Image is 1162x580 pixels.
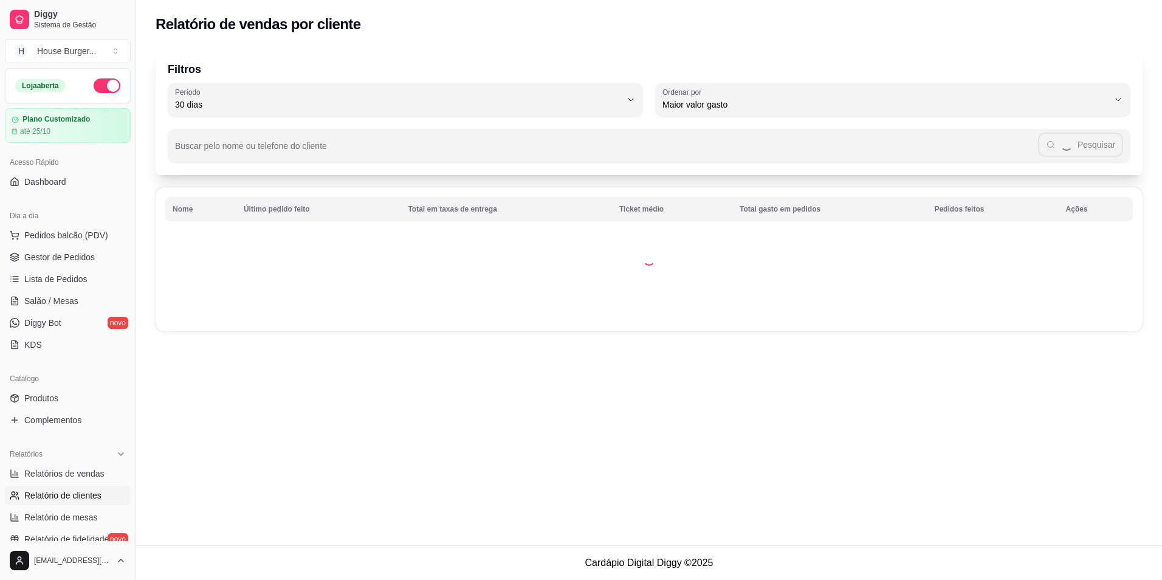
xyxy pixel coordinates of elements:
span: Complementos [24,414,81,426]
div: Catálogo [5,369,131,388]
div: House Burger ... [37,45,96,57]
span: Salão / Mesas [24,295,78,307]
span: Relatórios de vendas [24,468,105,480]
span: Sistema de Gestão [34,20,126,30]
button: Select a team [5,39,131,63]
span: Lista de Pedidos [24,273,88,285]
a: Dashboard [5,172,131,192]
span: Relatório de mesas [24,511,98,523]
a: Salão / Mesas [5,291,131,311]
label: Período [175,87,204,97]
a: Complementos [5,410,131,430]
a: Relatório de fidelidadenovo [5,530,131,549]
a: Diggy Botnovo [5,313,131,333]
span: 30 dias [175,98,621,111]
article: Plano Customizado [22,115,90,124]
span: Relatórios [10,449,43,459]
button: Período30 dias [168,83,643,117]
span: Produtos [24,392,58,404]
div: Acesso Rápido [5,153,131,172]
a: Relatório de clientes [5,486,131,505]
footer: Cardápio Digital Diggy © 2025 [136,545,1162,580]
a: Gestor de Pedidos [5,247,131,267]
div: Dia a dia [5,206,131,226]
a: Relatórios de vendas [5,464,131,483]
span: Relatório de clientes [24,489,101,502]
a: Lista de Pedidos [5,269,131,289]
span: Pedidos balcão (PDV) [24,229,108,241]
span: Diggy Bot [24,317,61,329]
p: Filtros [168,61,1130,78]
a: Plano Customizadoaté 25/10 [5,108,131,143]
a: DiggySistema de Gestão [5,5,131,34]
article: até 25/10 [20,126,50,136]
span: [EMAIL_ADDRESS][DOMAIN_NAME] [34,556,111,565]
input: Buscar pelo nome ou telefone do cliente [175,145,1038,157]
span: Relatório de fidelidade [24,533,109,545]
span: KDS [24,339,42,351]
span: Maior valor gasto [662,98,1109,111]
button: Pedidos balcão (PDV) [5,226,131,245]
h2: Relatório de vendas por cliente [156,15,361,34]
label: Ordenar por [662,87,706,97]
div: Loading [643,254,655,266]
a: Relatório de mesas [5,508,131,527]
a: Produtos [5,388,131,408]
span: Gestor de Pedidos [24,251,95,263]
span: H [15,45,27,57]
div: Loja aberta [15,79,66,92]
button: [EMAIL_ADDRESS][DOMAIN_NAME] [5,546,131,575]
span: Dashboard [24,176,66,188]
button: Alterar Status [94,78,120,93]
a: KDS [5,335,131,354]
span: Diggy [34,9,126,20]
button: Ordenar porMaior valor gasto [655,83,1130,117]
